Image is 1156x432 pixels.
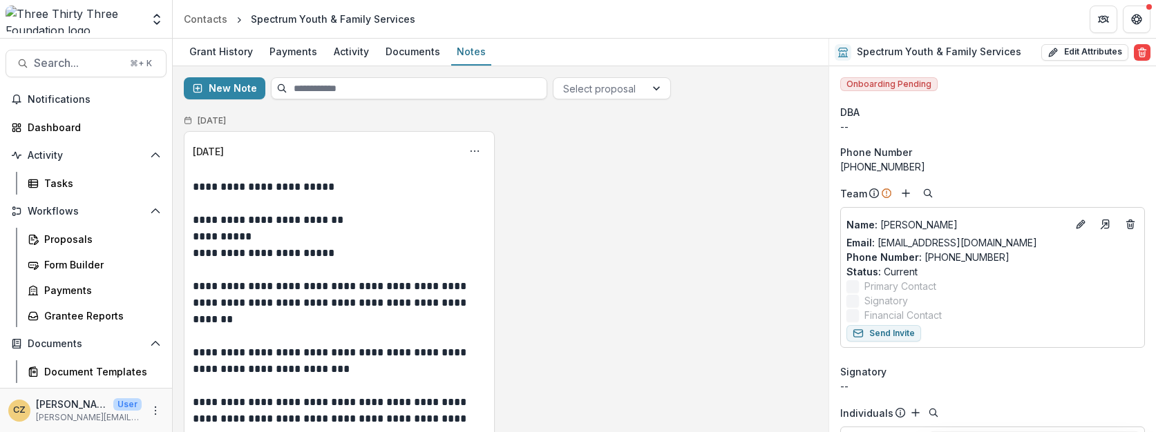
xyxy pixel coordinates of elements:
[846,217,1067,232] a: Name: [PERSON_NAME]
[1123,6,1150,33] button: Get Help
[840,105,860,119] span: DBA
[6,116,167,139] a: Dashboard
[1134,44,1150,61] button: Delete
[864,308,942,322] span: Financial Contact
[22,360,167,383] a: Document Templates
[464,140,486,162] button: Options
[44,232,155,246] div: Proposals
[380,39,446,66] a: Documents
[840,406,893,420] p: Individuals
[840,145,912,159] span: Phone Number
[6,144,167,166] button: Open Activity
[22,279,167,302] a: Payments
[846,266,881,277] span: Status :
[1122,216,1139,233] button: Deletes
[184,41,258,61] div: Grant History
[44,176,155,190] div: Tasks
[846,217,1067,232] p: [PERSON_NAME]
[28,338,144,350] span: Documents
[178,9,233,29] a: Contacts
[22,228,167,251] a: Proposals
[864,293,908,308] span: Signatory
[6,6,142,33] img: Three Thirty Three Foundation logo
[6,88,167,110] button: Notifications
[846,250,1139,264] p: [PHONE_NUMBER]
[178,9,421,29] nav: breadcrumb
[22,172,167,195] a: Tasks
[44,308,155,323] div: Grantee Reports
[198,116,226,126] h2: [DATE]
[44,364,155,379] div: Document Templates
[147,402,164,419] button: More
[451,39,491,66] a: Notes
[22,253,167,276] a: Form Builder
[28,120,155,135] div: Dashboard
[6,200,167,222] button: Open Workflows
[1090,6,1117,33] button: Partners
[846,235,1037,250] a: Email: [EMAIL_ADDRESS][DOMAIN_NAME]
[28,94,161,106] span: Notifications
[28,150,144,161] span: Activity
[840,186,867,201] p: Team
[907,404,924,421] button: Add
[840,364,887,379] span: Signatory
[846,264,1139,279] p: Current
[251,12,415,26] div: Spectrum Youth & Family Services
[184,77,265,99] button: New Note
[44,283,155,297] div: Payments
[147,6,167,33] button: Open entity switcher
[184,39,258,66] a: Grant History
[6,50,167,77] button: Search...
[264,41,323,61] div: Payments
[28,206,144,217] span: Workflows
[864,279,936,293] span: Primary Contact
[44,257,155,272] div: Form Builder
[113,398,142,411] p: User
[840,379,1145,393] div: --
[328,41,375,61] div: Activity
[1095,213,1117,235] a: Go to contact
[34,57,122,70] span: Search...
[920,185,936,202] button: Search
[840,119,1145,134] div: --
[127,56,155,71] div: ⌘ + K
[898,185,914,202] button: Add
[36,411,142,424] p: [PERSON_NAME][EMAIL_ADDRESS][DOMAIN_NAME]
[328,39,375,66] a: Activity
[22,304,167,327] a: Grantee Reports
[1072,216,1089,233] button: Edit
[13,406,26,415] div: Christine Zachai
[36,397,108,411] p: [PERSON_NAME]
[193,144,224,159] div: [DATE]
[451,41,491,61] div: Notes
[846,237,875,248] span: Email:
[184,12,227,26] div: Contacts
[857,46,1021,58] h2: Spectrum Youth & Family Services
[380,41,446,61] div: Documents
[846,251,922,263] span: Phone Number :
[264,39,323,66] a: Payments
[846,325,921,342] button: Send Invite
[1041,44,1128,61] button: Edit Attributes
[840,77,938,91] span: Onboarding Pending
[925,404,942,421] button: Search
[846,219,878,230] span: Name :
[6,333,167,355] button: Open Documents
[840,159,1145,174] div: [PHONE_NUMBER]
